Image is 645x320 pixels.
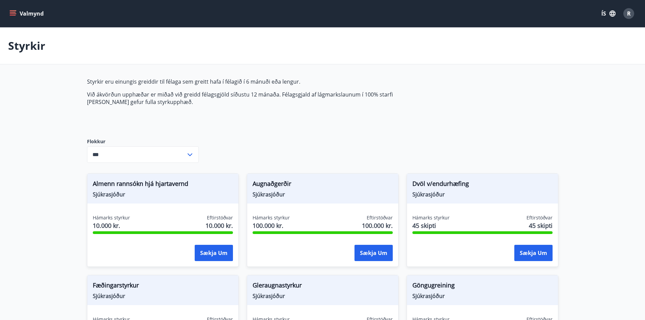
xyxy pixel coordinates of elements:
span: Gleraugnastyrkur [253,281,393,292]
span: Göngugreining [412,281,553,292]
span: Sjúkrasjóður [253,292,393,300]
span: 45 skipti [529,221,553,230]
button: ÍS [598,7,619,20]
span: Eftirstöðvar [207,214,233,221]
span: 10.000 kr. [206,221,233,230]
span: Sjúkrasjóður [412,191,553,198]
span: Sjúkrasjóður [253,191,393,198]
button: R [621,5,637,22]
span: Augnaðgerðir [253,179,393,191]
span: Almenn rannsókn hjá hjartavernd [93,179,233,191]
p: Við ákvörðun upphæðar er miðað við greidd félagsgjöld síðustu 12 mánaða. Félagsgjald af lágmarksl... [87,91,407,106]
span: Hámarks styrkur [253,214,290,221]
span: Dvöl v/endurhæfing [412,179,553,191]
span: 45 skipti [412,221,450,230]
span: Hámarks styrkur [412,214,450,221]
button: Sækja um [354,245,393,261]
button: menu [8,7,46,20]
span: 100.000 kr. [362,221,393,230]
p: Styrkir [8,38,45,53]
span: Hámarks styrkur [93,214,130,221]
span: Sjúkrasjóður [93,292,233,300]
span: Eftirstöðvar [526,214,553,221]
span: 100.000 kr. [253,221,290,230]
label: Flokkur [87,138,199,145]
button: Sækja um [514,245,553,261]
span: R [627,10,631,17]
span: Sjúkrasjóður [93,191,233,198]
span: Sjúkrasjóður [412,292,553,300]
span: 10.000 kr. [93,221,130,230]
button: Sækja um [195,245,233,261]
span: Eftirstöðvar [367,214,393,221]
p: Styrkir eru einungis greiddir til félaga sem greitt hafa í félagið í 6 mánuði eða lengur. [87,78,407,85]
span: Fæðingarstyrkur [93,281,233,292]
